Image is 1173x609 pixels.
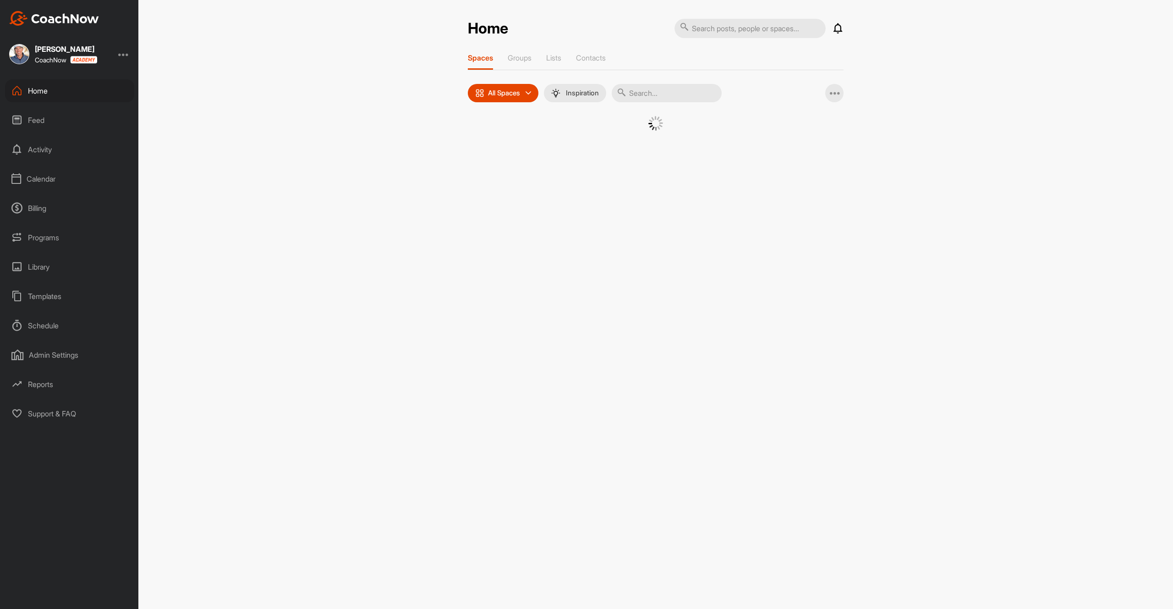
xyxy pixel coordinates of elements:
input: Search... [612,84,722,102]
div: Billing [5,197,134,220]
div: Home [5,79,134,102]
img: CoachNow acadmey [70,56,97,64]
h2: Home [468,20,508,38]
img: icon [475,89,484,98]
div: Templates [5,285,134,308]
p: All Spaces [488,89,520,97]
div: Admin Settings [5,343,134,366]
div: CoachNow [35,56,97,64]
div: Reports [5,373,134,396]
p: Inspiration [566,89,599,97]
div: Feed [5,109,134,132]
div: Schedule [5,314,134,337]
div: Support & FAQ [5,402,134,425]
img: CoachNow [9,11,99,26]
input: Search posts, people or spaces... [674,19,826,38]
p: Contacts [576,53,606,62]
div: Library [5,255,134,278]
div: Activity [5,138,134,161]
div: [PERSON_NAME] [35,45,97,53]
p: Lists [546,53,561,62]
div: Calendar [5,167,134,190]
img: G6gVgL6ErOh57ABN0eRmCEwV0I4iEi4d8EwaPGI0tHgoAbU4EAHFLEQAh+QQFCgALACwIAA4AGAASAAAEbHDJSesaOCdk+8xg... [648,116,663,131]
p: Spaces [468,53,493,62]
div: Programs [5,226,134,249]
p: Groups [508,53,532,62]
img: square_6fc7598720ad10e6ad3bd448c9c2cf1c.jpg [9,44,29,64]
img: menuIcon [551,89,560,98]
